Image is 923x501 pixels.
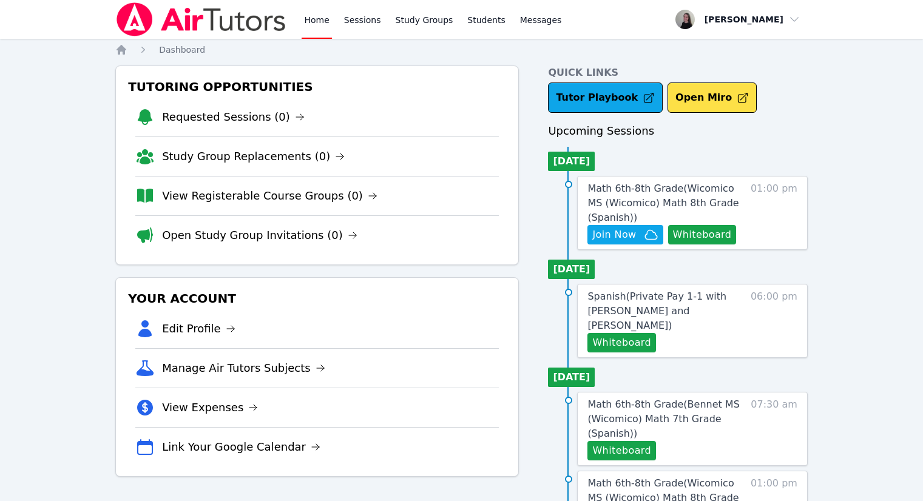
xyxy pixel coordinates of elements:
[548,260,595,279] li: [DATE]
[587,333,656,352] button: Whiteboard
[587,291,726,331] span: Spanish ( Private Pay 1-1 with [PERSON_NAME] and [PERSON_NAME] )
[162,227,357,244] a: Open Study Group Invitations (0)
[162,187,377,204] a: View Registerable Course Groups (0)
[587,397,745,441] a: Math 6th-8th Grade(Bennet MS (Wicomico) Math 7th Grade (Spanish))
[126,76,509,98] h3: Tutoring Opportunities
[668,225,737,244] button: Whiteboard
[587,183,739,223] span: Math 6th-8th Grade ( Wicomico MS (Wicomico) Math 8th Grade (Spanish) )
[548,82,663,113] a: Tutor Playbook
[159,44,205,56] a: Dashboard
[587,441,656,460] button: Whiteboard
[520,14,562,26] span: Messages
[162,148,345,165] a: Study Group Replacements (0)
[162,399,258,416] a: View Expenses
[115,44,808,56] nav: Breadcrumb
[162,360,325,377] a: Manage Air Tutors Subjects
[751,397,797,460] span: 07:30 am
[548,152,595,171] li: [DATE]
[668,82,757,113] button: Open Miro
[592,227,636,242] span: Join Now
[162,320,235,337] a: Edit Profile
[751,181,797,244] span: 01:00 pm
[548,66,808,80] h4: Quick Links
[115,2,287,36] img: Air Tutors
[751,289,797,352] span: 06:00 pm
[548,123,808,140] h3: Upcoming Sessions
[162,109,305,126] a: Requested Sessions (0)
[587,225,663,244] button: Join Now
[159,45,205,55] span: Dashboard
[548,368,595,387] li: [DATE]
[587,398,739,439] span: Math 6th-8th Grade ( Bennet MS (Wicomico) Math 7th Grade (Spanish) )
[587,181,745,225] a: Math 6th-8th Grade(Wicomico MS (Wicomico) Math 8th Grade (Spanish))
[162,439,320,456] a: Link Your Google Calendar
[126,287,509,309] h3: Your Account
[587,289,745,333] a: Spanish(Private Pay 1-1 with [PERSON_NAME] and [PERSON_NAME])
